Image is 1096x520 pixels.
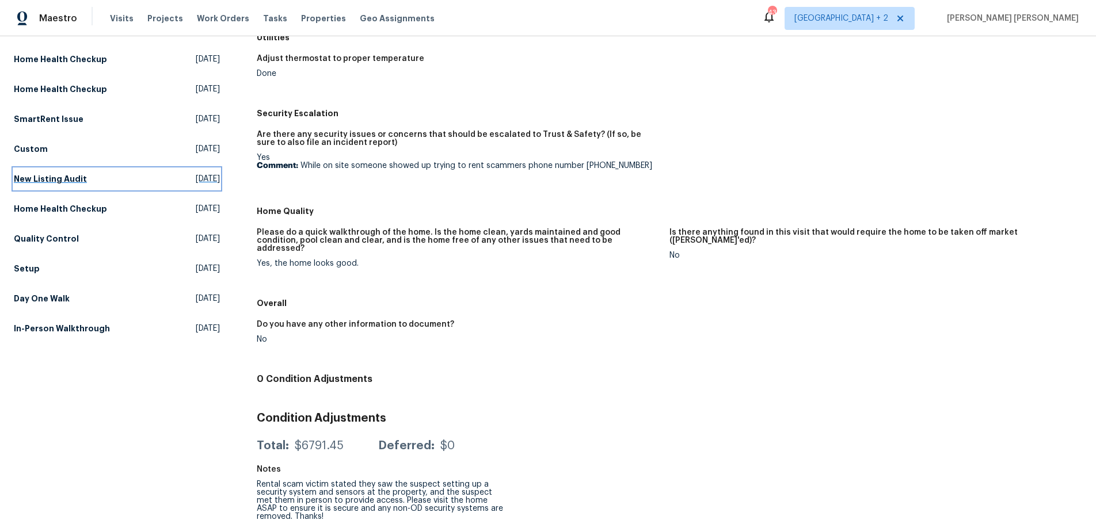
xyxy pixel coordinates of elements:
span: [DATE] [196,143,220,155]
span: Tasks [263,14,287,22]
h5: Home Health Checkup [14,53,107,65]
span: [GEOGRAPHIC_DATA] + 2 [794,13,888,24]
a: SmartRent Issue[DATE] [14,109,220,129]
span: [DATE] [196,263,220,274]
a: Home Health Checkup[DATE] [14,198,220,219]
span: [DATE] [196,233,220,244]
div: Deferred: [378,440,435,452]
h5: Setup [14,263,40,274]
div: Total: [257,440,289,452]
h5: New Listing Audit [14,173,87,185]
a: New Listing Audit[DATE] [14,169,220,189]
span: Visits [110,13,134,24]
h5: Adjust thermostat to proper temperature [257,55,424,63]
h3: Condition Adjustments [257,412,1082,424]
div: Yes, the home looks good. [257,259,660,267]
span: Work Orders [197,13,249,24]
a: Custom[DATE] [14,139,220,159]
h5: Are there any security issues or concerns that should be escalated to Trust & Safety? (If so, be ... [257,131,660,147]
span: [DATE] [196,83,220,95]
span: Maestro [39,13,77,24]
span: [DATE] [196,113,220,125]
span: [PERSON_NAME] [PERSON_NAME] [942,13,1079,24]
a: Setup[DATE] [14,258,220,279]
h5: Utilities [257,32,1082,43]
div: $6791.45 [295,440,344,452]
h5: Quality Control [14,233,79,244]
h5: Overall [257,297,1082,309]
span: [DATE] [196,323,220,334]
h5: Security Escalation [257,108,1082,119]
a: In-Person Walkthrough[DATE] [14,318,220,339]
span: [DATE] [196,203,220,215]
span: Geo Assignments [360,13,435,24]
a: Home Health Checkup[DATE] [14,79,220,100]
div: 43 [768,7,776,18]
h4: 0 Condition Adjustments [257,373,1082,385]
h5: Custom [14,143,48,155]
div: $0 [440,440,455,452]
h5: Do you have any other information to document? [257,320,454,328]
div: Done [257,70,660,78]
span: [DATE] [196,53,220,65]
div: No [669,251,1073,259]
span: Projects [147,13,183,24]
a: Day One Walk[DATE] [14,288,220,309]
h5: Home Health Checkup [14,83,107,95]
h5: Please do a quick walkthrough of the home. Is the home clean, yards maintained and good condition... [257,228,660,253]
h5: Home Quality [257,205,1082,217]
b: Comment: [257,162,298,170]
div: No [257,335,660,343]
div: Yes [257,154,660,170]
span: Properties [301,13,346,24]
span: [DATE] [196,173,220,185]
p: While on site someone showed up trying to rent scammers phone number [PHONE_NUMBER] [257,162,660,170]
h5: SmartRent Issue [14,113,83,125]
h5: Day One Walk [14,293,70,304]
a: Home Health Checkup[DATE] [14,49,220,70]
h5: Is there anything found in this visit that would require the home to be taken off market ([PERSON... [669,228,1073,244]
h5: In-Person Walkthrough [14,323,110,334]
a: Quality Control[DATE] [14,228,220,249]
span: [DATE] [196,293,220,304]
h5: Notes [257,465,281,473]
h5: Home Health Checkup [14,203,107,215]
